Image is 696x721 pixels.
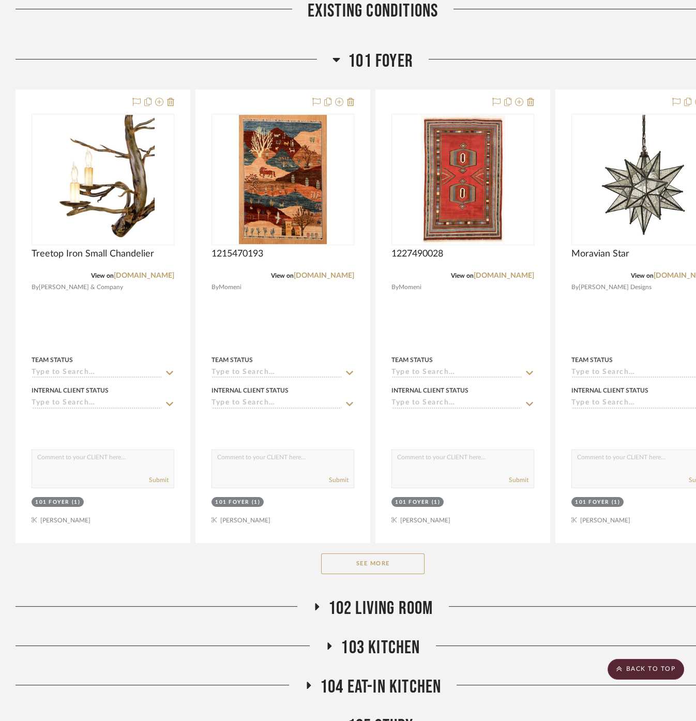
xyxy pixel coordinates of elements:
[571,355,613,365] div: Team Status
[432,499,441,506] div: (1)
[211,355,253,365] div: Team Status
[571,386,648,395] div: Internal Client Status
[451,273,474,279] span: View on
[348,50,413,72] span: 101 Foyer
[571,248,629,260] span: Moravian Star
[72,499,81,506] div: (1)
[392,114,534,245] div: 0
[608,659,684,680] scroll-to-top-button: BACK TO TOP
[571,282,579,292] span: By
[575,499,609,506] div: 101 Foyer
[35,499,69,506] div: 101 Foyer
[328,597,433,620] span: 102 Living Room
[474,272,534,279] a: [DOMAIN_NAME]
[399,282,421,292] span: Momeni
[294,272,354,279] a: [DOMAIN_NAME]
[32,114,174,245] div: 0
[239,115,327,244] img: 1215470193
[612,499,621,506] div: (1)
[149,475,169,485] button: Submit
[391,355,433,365] div: Team Status
[211,368,342,378] input: Type to Search…
[391,368,522,378] input: Type to Search…
[341,637,420,659] span: 103 Kitchen
[215,499,249,506] div: 101 Foyer
[391,282,399,292] span: By
[631,273,654,279] span: View on
[509,475,528,485] button: Submit
[391,386,468,395] div: Internal Client Status
[321,553,425,574] button: See More
[39,282,123,292] span: [PERSON_NAME] & Company
[32,386,109,395] div: Internal Client Status
[219,282,241,292] span: Momeni
[211,248,263,260] span: 1215470193
[320,676,442,698] span: 104 Eat-In Kitchen
[32,282,39,292] span: By
[211,386,289,395] div: Internal Client Status
[51,115,155,244] img: Treetop Iron Small Chandelier
[32,355,73,365] div: Team Status
[271,273,294,279] span: View on
[391,399,522,409] input: Type to Search…
[32,368,162,378] input: Type to Search…
[329,475,349,485] button: Submit
[32,248,154,260] span: Treetop Iron Small Chandelier
[32,399,162,409] input: Type to Search…
[395,499,429,506] div: 101 Foyer
[579,282,652,292] span: [PERSON_NAME] Designs
[211,399,342,409] input: Type to Search…
[211,282,219,292] span: By
[114,272,174,279] a: [DOMAIN_NAME]
[391,248,443,260] span: 1227490028
[252,499,261,506] div: (1)
[420,115,505,244] img: 1227490028
[212,114,354,245] div: 0
[91,273,114,279] span: View on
